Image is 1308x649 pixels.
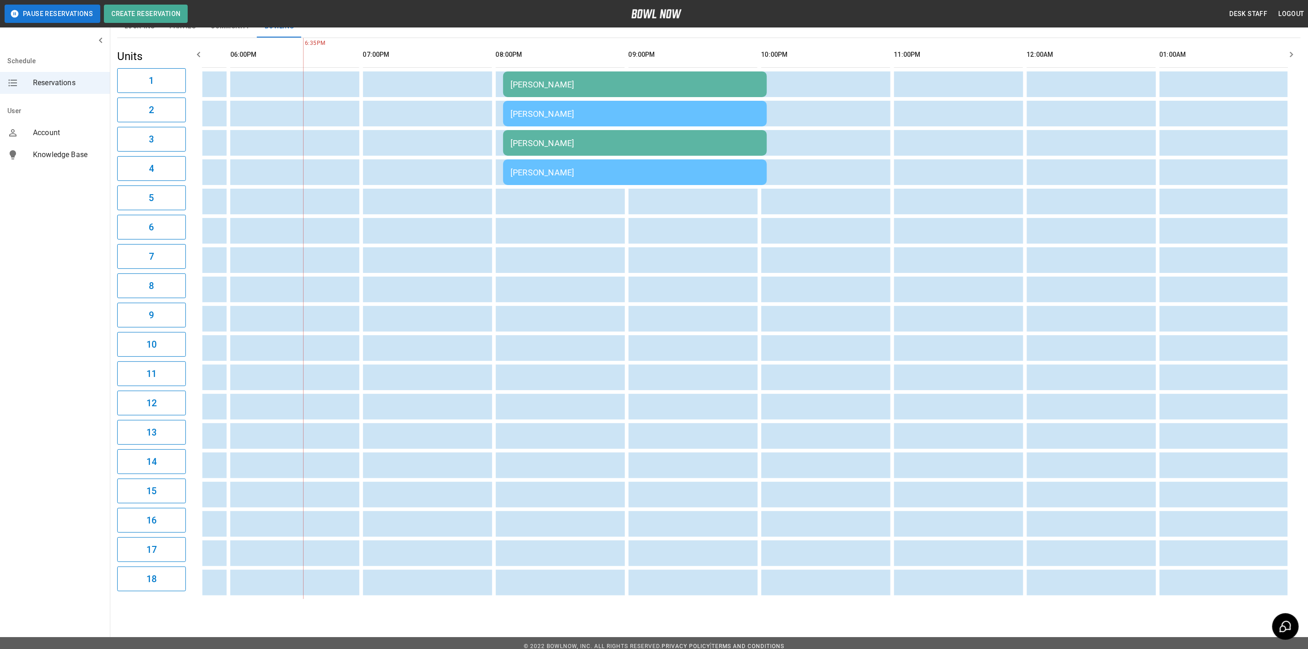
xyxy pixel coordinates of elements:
h6: 15 [147,484,157,498]
button: 1 [117,68,186,93]
span: Reservations [33,77,103,88]
h6: 7 [149,249,154,264]
div: [PERSON_NAME] [510,80,760,89]
h6: 4 [149,161,154,176]
button: Create Reservation [104,5,188,23]
h6: 5 [149,191,154,205]
span: Account [33,127,103,138]
button: 6 [117,215,186,240]
button: Logout [1275,5,1308,22]
h6: 10 [147,337,157,352]
h6: 11 [147,366,157,381]
button: Pause Reservations [5,5,100,23]
h6: 12 [147,396,157,410]
button: 12 [117,391,186,415]
div: [PERSON_NAME] [510,138,760,148]
img: logo [631,9,682,18]
button: 2 [117,98,186,122]
button: 10 [117,332,186,357]
button: 8 [117,273,186,298]
h6: 8 [149,278,154,293]
h5: Units [117,49,186,64]
h6: 9 [149,308,154,322]
button: 11 [117,361,186,386]
div: [PERSON_NAME] [510,168,760,177]
div: [PERSON_NAME] [510,109,760,119]
button: 4 [117,156,186,181]
h6: 2 [149,103,154,117]
h6: 16 [147,513,157,528]
button: 3 [117,127,186,152]
span: 6:35PM [303,39,305,48]
button: 5 [117,185,186,210]
h6: 17 [147,542,157,557]
button: 17 [117,537,186,562]
h6: 3 [149,132,154,147]
button: 15 [117,479,186,503]
h6: 6 [149,220,154,235]
button: 18 [117,567,186,591]
button: 13 [117,420,186,445]
button: 16 [117,508,186,533]
span: Knowledge Base [33,149,103,160]
button: 14 [117,449,186,474]
button: 7 [117,244,186,269]
button: Desk Staff [1226,5,1271,22]
h6: 14 [147,454,157,469]
h6: 13 [147,425,157,440]
button: 9 [117,303,186,327]
h6: 1 [149,73,154,88]
h6: 18 [147,572,157,586]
